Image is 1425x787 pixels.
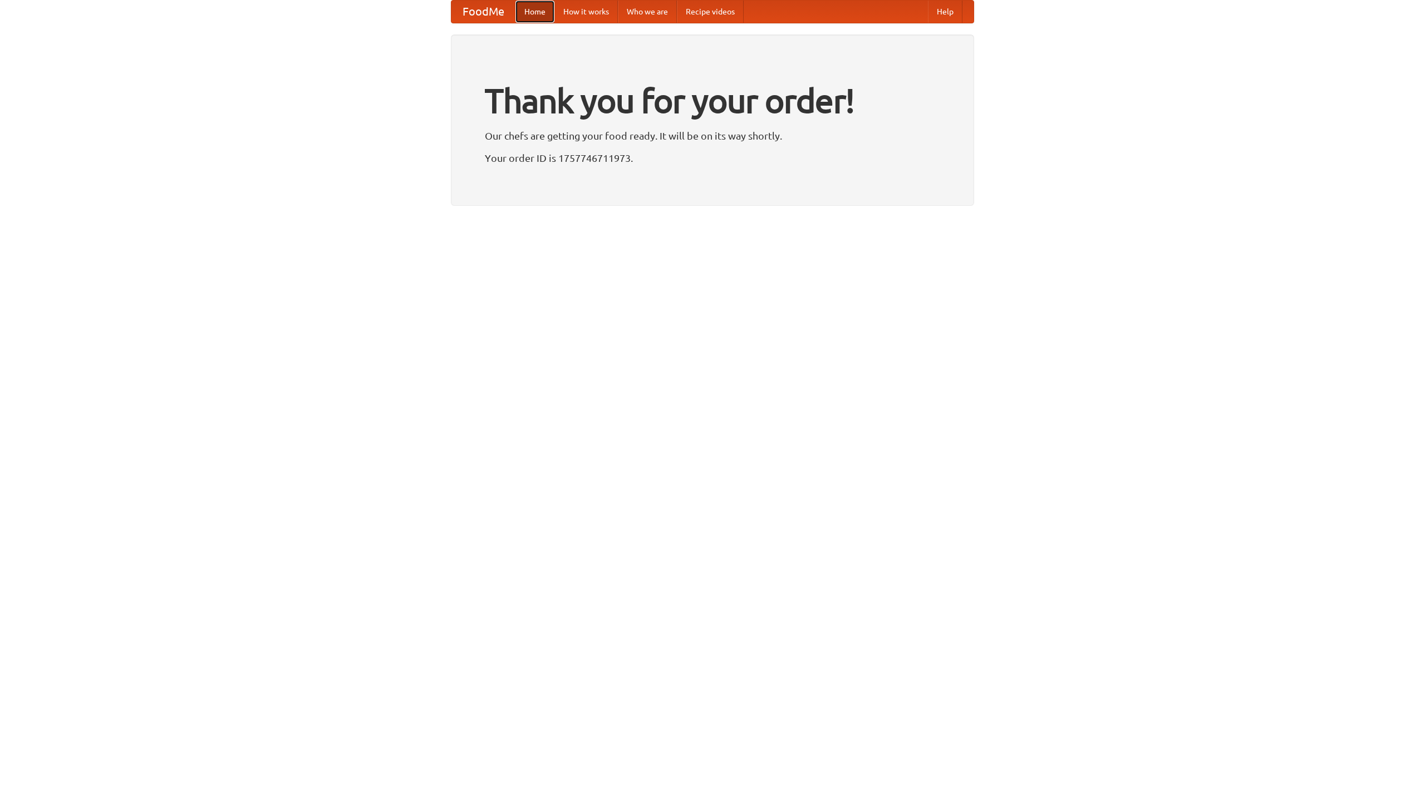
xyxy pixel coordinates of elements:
[451,1,515,23] a: FoodMe
[928,1,962,23] a: Help
[485,150,940,166] p: Your order ID is 1757746711973.
[515,1,554,23] a: Home
[677,1,744,23] a: Recipe videos
[485,74,940,127] h1: Thank you for your order!
[618,1,677,23] a: Who we are
[554,1,618,23] a: How it works
[485,127,940,144] p: Our chefs are getting your food ready. It will be on its way shortly.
